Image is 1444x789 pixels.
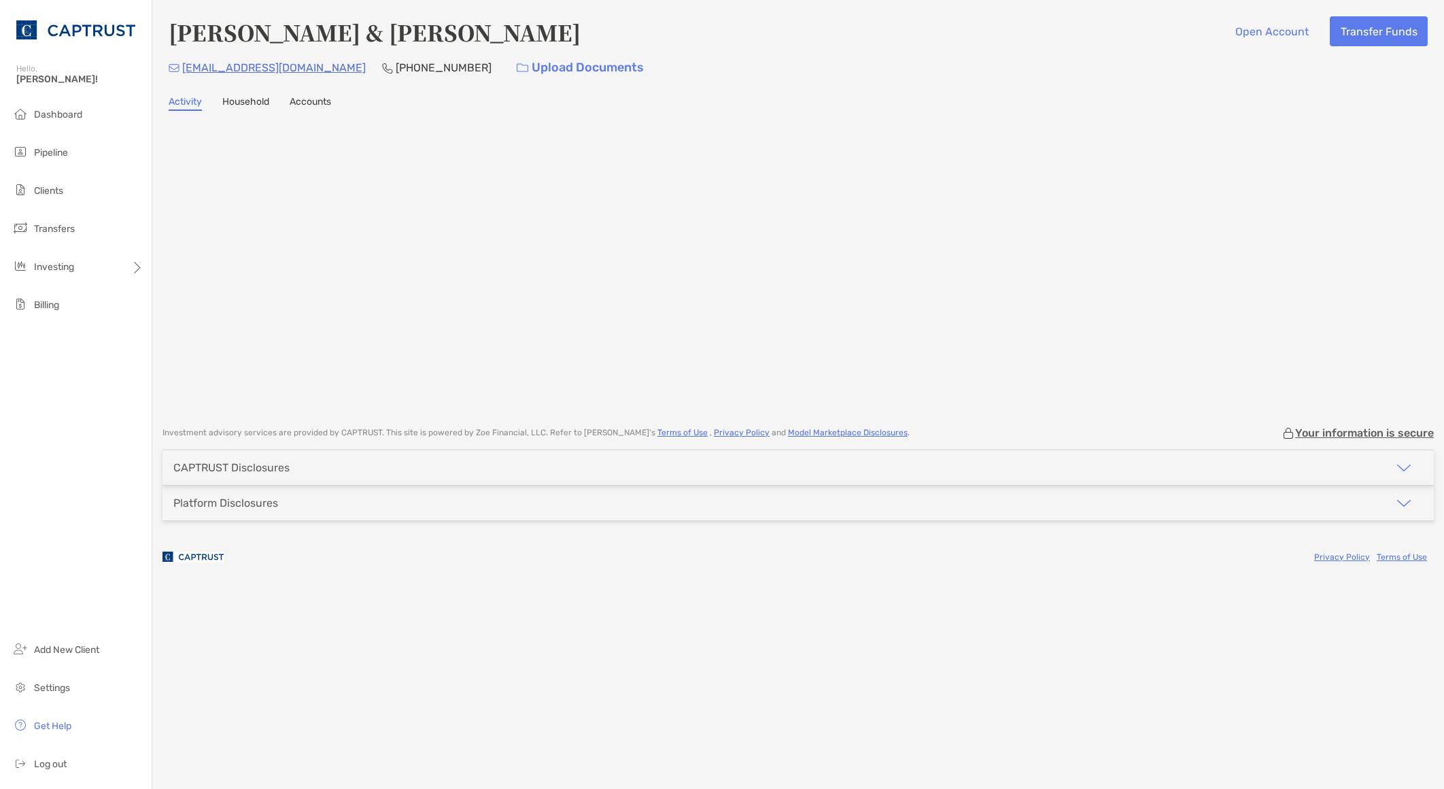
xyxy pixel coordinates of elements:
a: Terms of Use [657,428,708,437]
p: [EMAIL_ADDRESS][DOMAIN_NAME] [182,59,366,76]
h4: [PERSON_NAME] & [PERSON_NAME] [169,16,581,48]
p: [PHONE_NUMBER] [396,59,492,76]
span: Transfers [34,223,75,235]
span: Billing [34,299,59,311]
p: Your information is secure [1295,426,1434,439]
span: Clients [34,185,63,197]
img: Phone Icon [382,63,393,73]
img: pipeline icon [12,144,29,160]
span: Get Help [34,720,71,732]
img: icon arrow [1396,460,1412,476]
p: Investment advisory services are provided by CAPTRUST . This site is powered by Zoe Financial, LL... [162,428,910,438]
span: Investing [34,261,74,273]
img: settings icon [12,679,29,695]
a: Privacy Policy [1314,552,1370,562]
button: Open Account [1224,16,1319,46]
img: logout icon [12,755,29,771]
img: investing icon [12,258,29,274]
span: Dashboard [34,109,82,120]
span: Add New Client [34,644,99,656]
a: Privacy Policy [714,428,770,437]
a: Model Marketplace Disclosures [788,428,908,437]
a: Upload Documents [508,53,653,82]
img: get-help icon [12,717,29,733]
img: Email Icon [169,64,179,72]
span: Pipeline [34,147,68,158]
div: Platform Disclosures [173,497,278,509]
a: Terms of Use [1377,552,1427,562]
img: company logo [162,541,224,572]
button: Transfer Funds [1330,16,1428,46]
a: Household [222,96,269,111]
img: dashboard icon [12,105,29,122]
a: Activity [169,96,202,111]
img: billing icon [12,296,29,312]
span: [PERSON_NAME]! [16,73,143,85]
span: Settings [34,682,70,694]
img: add_new_client icon [12,641,29,657]
img: button icon [517,63,528,73]
img: transfers icon [12,220,29,236]
a: Accounts [290,96,331,111]
img: icon arrow [1396,495,1412,511]
img: clients icon [12,182,29,198]
span: Log out [34,758,67,770]
img: CAPTRUST Logo [16,5,135,54]
div: CAPTRUST Disclosures [173,461,290,474]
